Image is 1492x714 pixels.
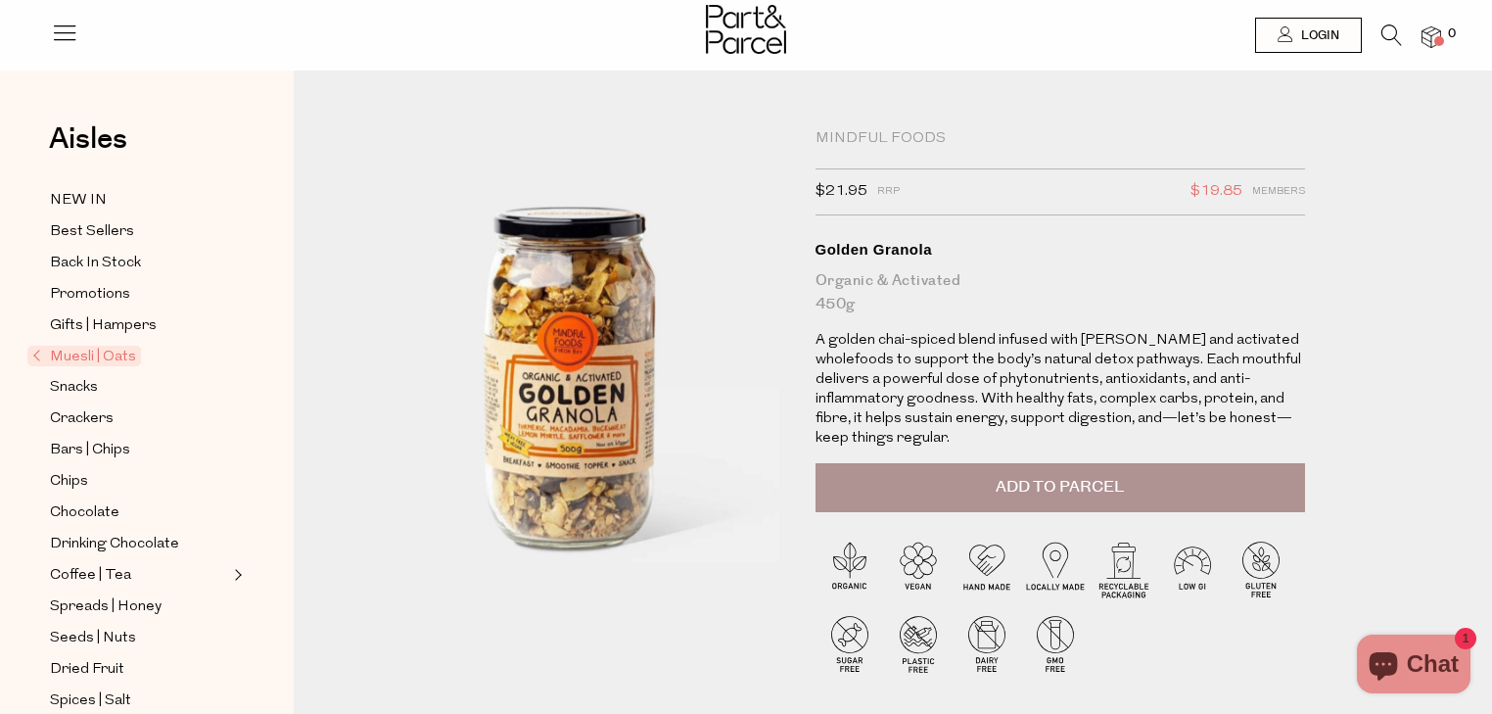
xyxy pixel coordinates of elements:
a: NEW IN [50,188,228,213]
span: Spreads | Honey [50,595,162,619]
img: P_P-ICONS-Live_Bec_V11_Locally_Made_2.svg [1021,535,1090,603]
img: P_P-ICONS-Live_Bec_V11_Sugar_Free.svg [816,609,884,678]
span: Muesli | Oats [27,346,141,366]
button: Add to Parcel [816,463,1305,512]
img: P_P-ICONS-Live_Bec_V11_Handmade.svg [953,535,1021,603]
span: Bars | Chips [50,439,130,462]
button: Expand/Collapse Coffee | Tea [229,563,243,587]
span: Best Sellers [50,220,134,244]
span: Chocolate [50,501,119,525]
img: P_P-ICONS-Live_Bec_V11_Vegan.svg [884,535,953,603]
a: Bars | Chips [50,438,228,462]
img: P_P-ICONS-Live_Bec_V11_Gluten_Free.svg [1227,535,1295,603]
img: P_P-ICONS-Live_Bec_V11_Dairy_Free.svg [953,609,1021,678]
a: Seeds | Nuts [50,626,228,650]
span: RRP [877,179,900,205]
img: Golden Granola [352,129,786,642]
span: Coffee | Tea [50,564,131,588]
img: Part&Parcel [706,5,786,54]
a: Chips [50,469,228,494]
img: P_P-ICONS-Live_Bec_V11_Organic.svg [816,535,884,603]
span: Add to Parcel [996,476,1124,499]
a: Spices | Salt [50,689,228,713]
img: P_P-ICONS-Live_Bec_V11_Low_Gi.svg [1158,535,1227,603]
a: Muesli | Oats [32,345,228,368]
a: Snacks [50,375,228,400]
img: P_P-ICONS-Live_Bec_V11_Recyclable_Packaging.svg [1090,535,1158,603]
span: Promotions [50,283,130,307]
a: Best Sellers [50,219,228,244]
a: Back In Stock [50,251,228,275]
span: Gifts | Hampers [50,314,157,338]
span: Snacks [50,376,98,400]
p: A golden chai-spiced blend infused with [PERSON_NAME] and activated wholefoods to support the bod... [816,331,1305,449]
div: Mindful Foods [816,129,1305,149]
span: Drinking Chocolate [50,533,179,556]
span: Aisles [49,118,127,161]
a: Drinking Chocolate [50,532,228,556]
img: P_P-ICONS-Live_Bec_V11_GMO_Free.svg [1021,609,1090,678]
a: Crackers [50,406,228,431]
span: Members [1252,179,1305,205]
a: Coffee | Tea [50,563,228,588]
a: Chocolate [50,500,228,525]
a: Aisles [49,124,127,173]
span: Seeds | Nuts [50,627,136,650]
a: Spreads | Honey [50,595,228,619]
span: Spices | Salt [50,690,131,713]
span: 0 [1443,25,1461,43]
a: Dried Fruit [50,657,228,682]
span: Login [1296,27,1339,44]
span: NEW IN [50,189,107,213]
inbox-online-store-chat: Shopify online store chat [1351,635,1476,698]
span: Crackers [50,407,114,431]
a: Login [1255,18,1362,53]
span: $19.85 [1190,179,1242,205]
span: Dried Fruit [50,658,124,682]
span: Back In Stock [50,252,141,275]
div: Organic & Activated 450g [816,269,1305,316]
div: Golden Granola [816,240,1305,260]
a: 0 [1422,26,1441,47]
img: P_P-ICONS-Live_Bec_V11_Plastic_Free.svg [884,609,953,678]
span: Chips [50,470,88,494]
a: Gifts | Hampers [50,313,228,338]
span: $21.95 [816,179,867,205]
a: Promotions [50,282,228,307]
